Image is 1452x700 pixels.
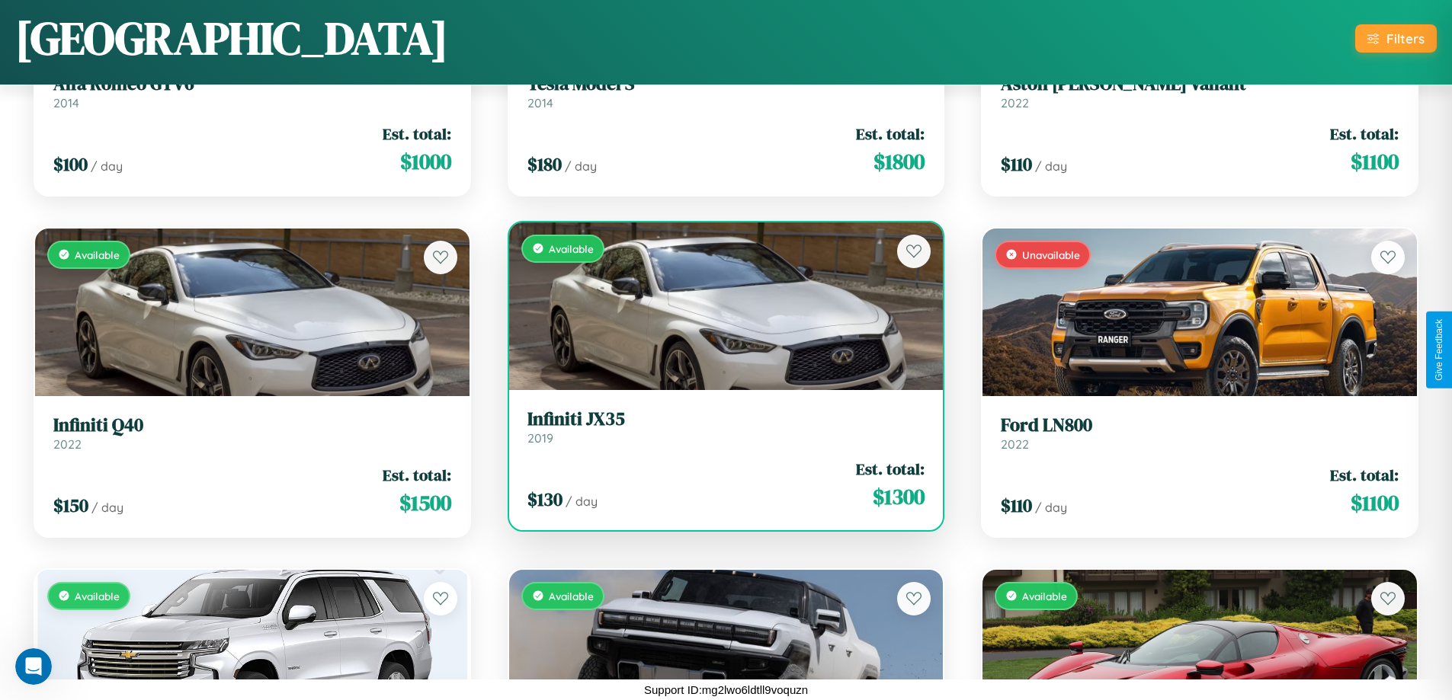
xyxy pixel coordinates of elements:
div: Give Feedback [1434,319,1444,381]
a: Aston [PERSON_NAME] Valiant2022 [1001,73,1399,110]
h1: [GEOGRAPHIC_DATA] [15,7,448,69]
span: $ 1100 [1351,487,1399,518]
span: $ 110 [1001,152,1032,177]
span: / day [1035,158,1067,174]
h3: Ford LN800 [1001,414,1399,436]
span: Available [549,242,594,255]
span: Est. total: [1330,123,1399,145]
span: / day [566,494,598,509]
span: $ 1500 [399,487,451,518]
span: / day [91,158,123,174]
span: Available [75,248,120,261]
a: Ford LN8002022 [1001,414,1399,452]
span: 2022 [1001,95,1029,110]
span: 2014 [53,95,79,110]
h3: Infiniti Q40 [53,414,451,436]
span: Unavailable [1022,248,1080,261]
h3: Tesla Model S [527,73,925,95]
span: $ 130 [527,487,563,512]
span: $ 1000 [400,146,451,177]
button: Filters [1355,24,1437,53]
a: Infiniti JX352019 [527,408,925,446]
span: $ 1800 [873,146,925,177]
span: Est. total: [1330,464,1399,486]
a: Alfa Romeo GTV62014 [53,73,451,110]
a: Tesla Model S2014 [527,73,925,110]
span: / day [91,500,123,515]
span: Available [549,590,594,603]
span: 2019 [527,430,553,446]
span: Est. total: [856,458,925,480]
span: $ 1300 [873,481,925,512]
iframe: Intercom live chat [15,648,52,685]
h3: Infiniti JX35 [527,408,925,430]
span: 2022 [1001,436,1029,452]
div: Filters [1386,30,1425,46]
span: Available [1022,590,1067,603]
span: $ 150 [53,493,88,518]
a: Infiniti Q402022 [53,414,451,452]
h3: Aston [PERSON_NAME] Valiant [1001,73,1399,95]
span: Est. total: [383,123,451,145]
span: 2022 [53,436,82,452]
span: $ 100 [53,152,88,177]
span: Est. total: [856,123,925,145]
span: Available [75,590,120,603]
p: Support ID: mg2lwo6ldtll9voquzn [644,679,808,700]
span: $ 110 [1001,493,1032,518]
h3: Alfa Romeo GTV6 [53,73,451,95]
span: 2014 [527,95,553,110]
span: $ 1100 [1351,146,1399,177]
span: / day [1035,500,1067,515]
span: Est. total: [383,464,451,486]
span: / day [565,158,597,174]
span: $ 180 [527,152,562,177]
